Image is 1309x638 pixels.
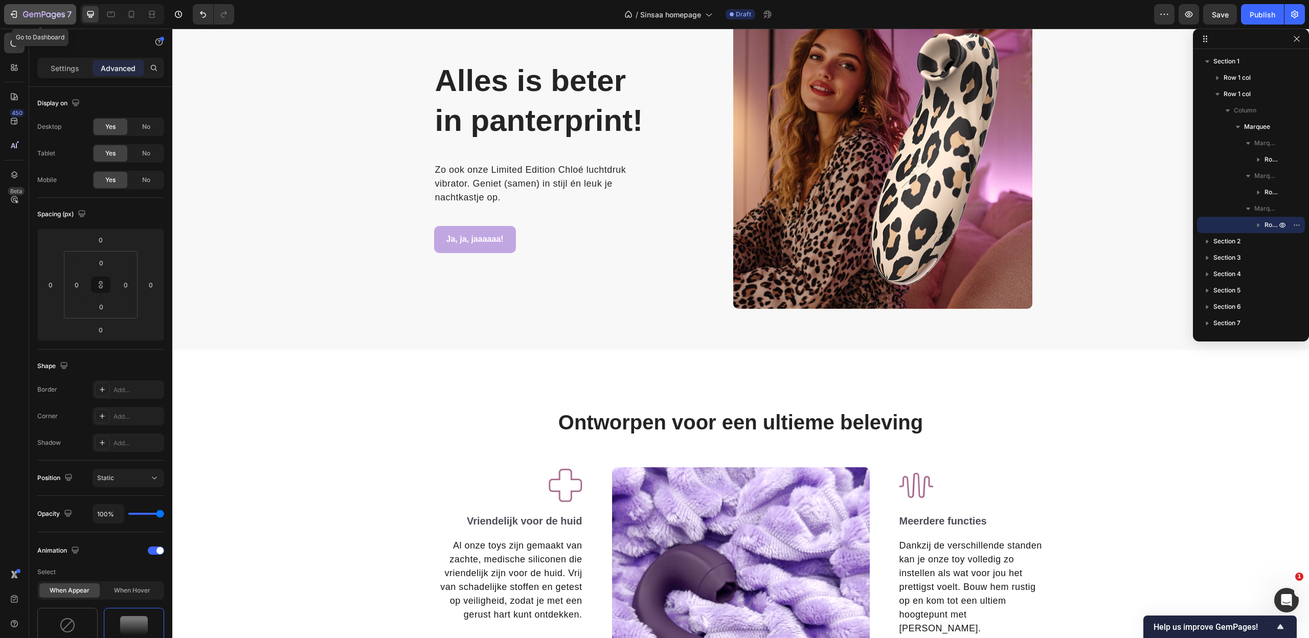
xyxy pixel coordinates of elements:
span: Yes [105,175,116,185]
input: 0 [43,277,58,292]
div: Shape [37,359,70,373]
div: Beta [8,187,25,195]
p: Settings [51,63,79,74]
span: Row 2 cols [1265,187,1278,197]
div: Animation [37,544,81,558]
p: Dankzij de verschillende standen kan je onze toy volledig zo instellen als wat voor jou het prett... [727,510,874,607]
div: Border [37,385,57,394]
span: Marquee Item [1254,138,1278,148]
iframe: Design area [172,29,1309,638]
span: Sinsaa homepage [640,9,701,20]
div: Tablet [37,149,55,158]
img: gempages_577843925499249340-a644a597-5700-44e4-8191-b333bc9d533a.jpg [726,439,762,474]
div: Undo/Redo [193,4,234,25]
p: Al onze toys zijn gemaakt van zachte, medische siliconen die vriendelijk zijn voor de huid. Vrij ... [263,510,410,593]
input: 0px [91,255,111,270]
span: Section 5 [1213,285,1240,295]
div: Mobile [37,175,57,185]
div: Corner [37,412,58,421]
div: Desktop [37,122,61,131]
input: 0 [91,232,111,247]
p: Vriendelijk voor de huid [263,486,410,499]
div: Opacity [37,507,74,521]
button: 7 [4,4,76,25]
span: Section 7 [1213,318,1240,328]
span: Marquee Item [1254,171,1278,181]
span: Draft [736,10,751,19]
input: 0px [91,299,111,314]
div: 450 [10,109,25,117]
img: animation-image [59,617,76,633]
p: Meerdere functies [727,486,874,499]
div: Add... [114,385,162,395]
p: Ja, ja, jaaaaaa! [274,203,331,218]
input: Auto [93,505,124,523]
img: animation-image [120,616,148,634]
button: <p>Ja, ja, jaaaaaa!</p> [262,197,344,224]
div: When appear [39,583,100,598]
span: Yes [105,122,116,131]
input: 0 [143,277,159,292]
p: Select [37,563,164,581]
button: Save [1203,4,1237,25]
div: Display on [37,97,82,110]
span: Column [1234,105,1256,116]
span: No [142,149,150,158]
span: Section 3 [1213,253,1241,263]
span: Static [97,474,114,482]
span: / [636,9,638,20]
div: Spacing (px) [37,208,88,221]
img: gempages_577843925499249340-60bb4f51-bf09-46ea-8930-38e026068ff8.jpg [375,439,411,474]
input: 0px [69,277,84,292]
span: Zo ook onze Limited Edition Chloé luchtdruk vibrator. Geniet (samen) in stijl én leuk je nachtkas... [263,136,454,174]
span: Row 2 cols [1265,154,1278,165]
div: When hover [102,583,162,598]
span: Marquee [1244,122,1270,132]
div: Publish [1250,9,1275,20]
p: Advanced [101,63,136,74]
span: Section 1 [1213,56,1239,66]
span: Yes [105,149,116,158]
h2: Alles is beter in panterprint! [262,31,561,113]
span: Save [1212,10,1229,19]
div: Add... [114,439,162,448]
span: Row 1 col [1224,89,1251,99]
div: Shadow [37,438,61,447]
p: Row [50,36,137,49]
span: No [142,122,150,131]
span: Marquee Item [1254,203,1278,214]
span: Row 2 cols [1265,220,1278,230]
span: Section 6 [1213,302,1241,312]
p: 7 [67,8,72,20]
input: 0px [118,277,133,292]
span: Section 2 [1213,236,1240,246]
iframe: Intercom live chat [1274,588,1299,612]
span: Row 1 col [1224,73,1251,83]
button: Static [93,469,164,487]
input: 0 [91,322,111,337]
span: Section 4 [1213,269,1241,279]
span: 1 [1295,573,1303,581]
button: Show survey - Help us improve GemPages! [1154,621,1287,633]
div: Position [37,471,75,485]
div: Add... [114,412,162,421]
button: Publish [1241,4,1284,25]
span: No [142,175,150,185]
span: Help us improve GemPages! [1154,622,1274,632]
